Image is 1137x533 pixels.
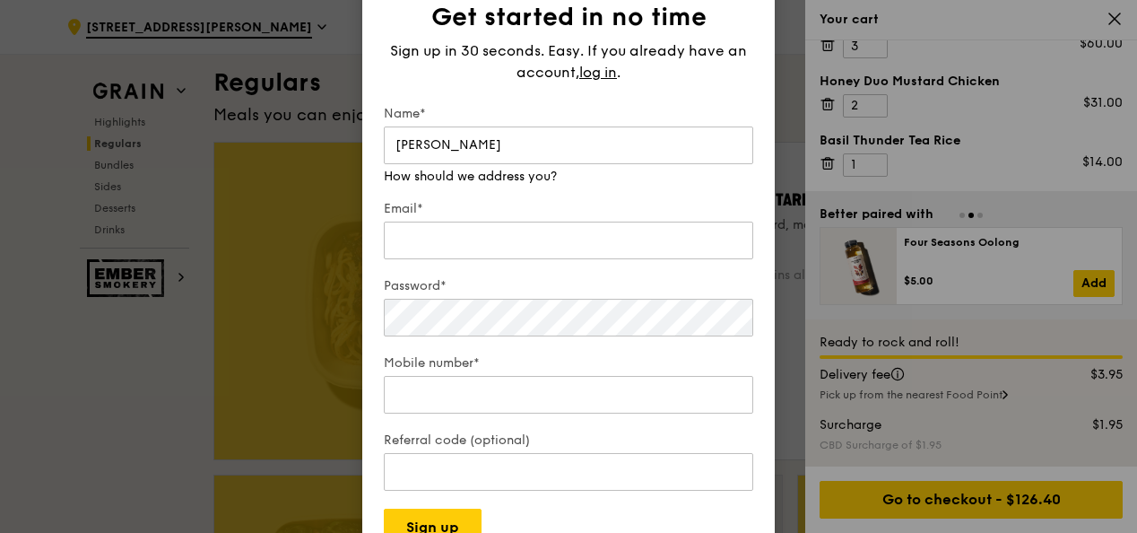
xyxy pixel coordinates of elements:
[384,200,753,218] label: Email*
[384,1,753,33] h1: Get started in no time
[617,64,621,81] span: .
[390,42,747,81] span: Sign up in 30 seconds. Easy. If you already have an account,
[384,432,753,450] label: Referral code (optional)
[384,168,753,186] div: How should we address you?
[579,62,617,83] span: log in
[384,277,753,295] label: Password*
[384,105,753,123] label: Name*
[384,354,753,372] label: Mobile number*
